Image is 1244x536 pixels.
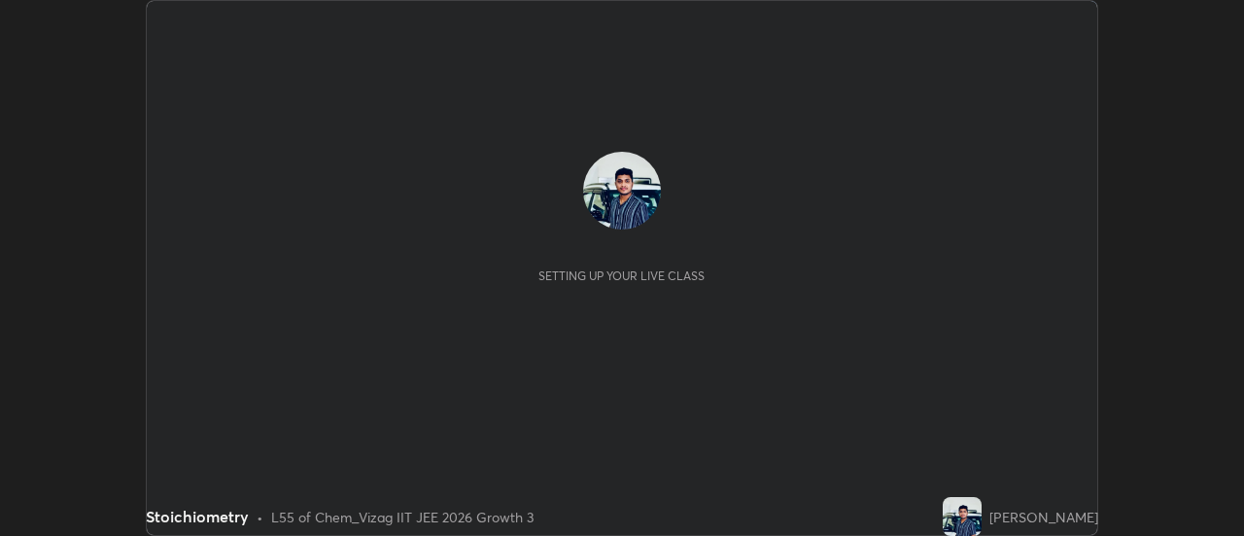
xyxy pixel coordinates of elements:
[943,497,982,536] img: 1351eabd0d4b4398a4dd67eb40e67258.jpg
[538,268,705,283] div: Setting up your live class
[583,152,661,230] img: 1351eabd0d4b4398a4dd67eb40e67258.jpg
[989,507,1098,527] div: [PERSON_NAME]
[146,505,249,528] div: Stoichiometry
[257,507,263,527] div: •
[271,507,534,527] div: L55 of Chem_Vizag IIT JEE 2026 Growth 3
